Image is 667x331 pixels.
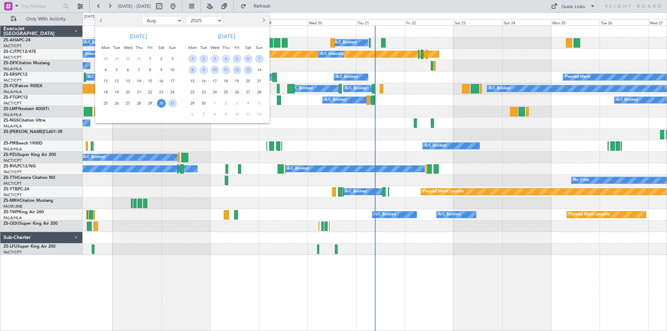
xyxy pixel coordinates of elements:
div: 31-8-2025 [167,98,178,109]
span: 12 [233,66,241,74]
div: 3-9-2025 [209,53,220,64]
span: 1 [188,55,197,63]
div: 28-9-2025 [254,86,265,98]
select: Select month [142,16,183,25]
span: 28 [101,55,110,63]
div: 12-9-2025 [231,64,242,75]
span: 1 [146,55,155,63]
span: 25 [222,88,230,97]
span: 6 [244,55,253,63]
div: 20-9-2025 [242,75,254,86]
span: 10 [211,66,219,74]
span: 27 [244,88,253,97]
div: Sun [167,42,178,53]
span: 5 [233,55,241,63]
div: 18-9-2025 [220,75,231,86]
div: 6-8-2025 [122,64,133,75]
span: 21 [255,77,264,85]
span: 18 [222,77,230,85]
div: Tue [111,42,122,53]
div: 24-8-2025 [167,86,178,98]
div: 28-7-2025 [100,53,111,64]
div: 7-8-2025 [133,64,145,75]
div: Mon [100,42,111,53]
div: 16-8-2025 [156,75,167,86]
span: 3 [211,55,219,63]
div: 2-10-2025 [220,98,231,109]
div: 14-9-2025 [254,64,265,75]
span: 2 [157,55,166,63]
div: 5-8-2025 [111,64,122,75]
span: 31 [135,55,143,63]
span: 17 [211,77,219,85]
span: 20 [244,77,253,85]
div: 26-8-2025 [111,98,122,109]
div: 2-9-2025 [198,53,209,64]
div: Wed [122,42,133,53]
div: 25-8-2025 [100,98,111,109]
span: 22 [146,88,155,97]
span: 4 [222,55,230,63]
div: 29-9-2025 [187,98,198,109]
div: Tue [198,42,209,53]
span: 13 [124,77,132,85]
span: 4 [244,99,253,108]
div: 30-9-2025 [198,98,209,109]
div: 2-8-2025 [156,53,167,64]
span: 8 [188,66,197,74]
span: 3 [233,99,241,108]
div: 31-7-2025 [133,53,145,64]
div: 12-10-2025 [254,109,265,120]
div: 20-8-2025 [122,86,133,98]
span: 27 [124,99,132,108]
div: 25-9-2025 [220,86,231,98]
span: 5 [113,66,121,74]
span: 8 [211,110,219,119]
span: 12 [113,77,121,85]
span: 22 [188,88,197,97]
div: 6-10-2025 [187,109,198,120]
div: 6-9-2025 [242,53,254,64]
span: 28 [255,88,264,97]
div: 8-9-2025 [187,64,198,75]
span: 29 [188,99,197,108]
div: 30-8-2025 [156,98,167,109]
span: 11 [222,66,230,74]
div: 10-9-2025 [209,64,220,75]
span: 18 [101,88,110,97]
div: 5-10-2025 [254,98,265,109]
div: 14-8-2025 [133,75,145,86]
span: 26 [113,99,121,108]
span: 16 [157,77,166,85]
span: 15 [146,77,155,85]
span: 9 [199,66,208,74]
span: 19 [113,88,121,97]
div: 17-8-2025 [167,75,178,86]
span: 8 [146,66,155,74]
span: 19 [233,77,241,85]
span: 10 [168,66,177,74]
span: 30 [124,55,132,63]
span: 24 [211,88,219,97]
span: 26 [233,88,241,97]
div: 11-9-2025 [220,64,231,75]
div: 7-10-2025 [198,109,209,120]
div: 7-9-2025 [254,53,265,64]
span: 3 [168,55,177,63]
div: Sat [156,42,167,53]
span: 14 [255,66,264,74]
span: 6 [188,110,197,119]
div: 15-8-2025 [145,75,156,86]
span: 16 [199,77,208,85]
div: Thu [133,42,145,53]
button: Next month [260,15,267,26]
div: 29-7-2025 [111,53,122,64]
div: 9-9-2025 [198,64,209,75]
span: 9 [222,110,230,119]
select: Select year [186,16,223,25]
div: 9-8-2025 [156,64,167,75]
div: 27-9-2025 [242,86,254,98]
span: 2 [222,99,230,108]
div: 21-8-2025 [133,86,145,98]
div: 13-8-2025 [122,75,133,86]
